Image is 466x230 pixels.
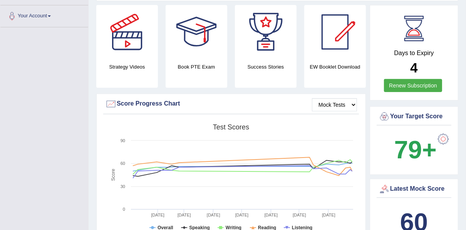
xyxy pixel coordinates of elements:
h4: Success Stories [235,63,297,71]
b: 79+ [394,136,437,164]
a: Renew Subscription [384,79,442,92]
a: Your Account [0,5,88,25]
h4: Days to Expiry [379,50,449,57]
tspan: Test scores [213,123,249,131]
tspan: [DATE] [322,213,335,217]
text: 90 [121,138,125,143]
tspan: [DATE] [293,213,306,217]
tspan: [DATE] [235,213,249,217]
tspan: [DATE] [207,213,220,217]
text: 0 [123,207,125,212]
div: Score Progress Chart [105,98,357,110]
text: 30 [121,184,125,189]
div: Latest Mock Score [379,183,449,195]
tspan: [DATE] [178,213,191,217]
b: 4 [410,60,417,75]
text: 60 [121,161,125,166]
div: Your Target Score [379,111,449,123]
tspan: Score [111,169,116,181]
tspan: [DATE] [265,213,278,217]
tspan: [DATE] [151,213,164,217]
h4: Strategy Videos [96,63,158,71]
h4: EW Booklet Download [304,63,366,71]
h4: Book PTE Exam [166,63,227,71]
